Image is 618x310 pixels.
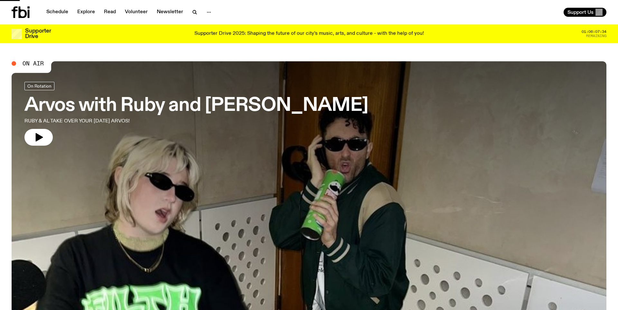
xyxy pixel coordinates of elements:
h3: Supporter Drive [25,28,51,39]
a: Newsletter [153,8,187,17]
a: Explore [73,8,99,17]
a: Schedule [42,8,72,17]
button: Support Us [564,8,606,17]
a: Read [100,8,120,17]
a: Volunteer [121,8,152,17]
span: Support Us [567,9,594,15]
span: Remaining [586,34,606,38]
span: 01:06:07:34 [582,30,606,34]
p: Supporter Drive 2025: Shaping the future of our city’s music, arts, and culture - with the help o... [194,31,424,37]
